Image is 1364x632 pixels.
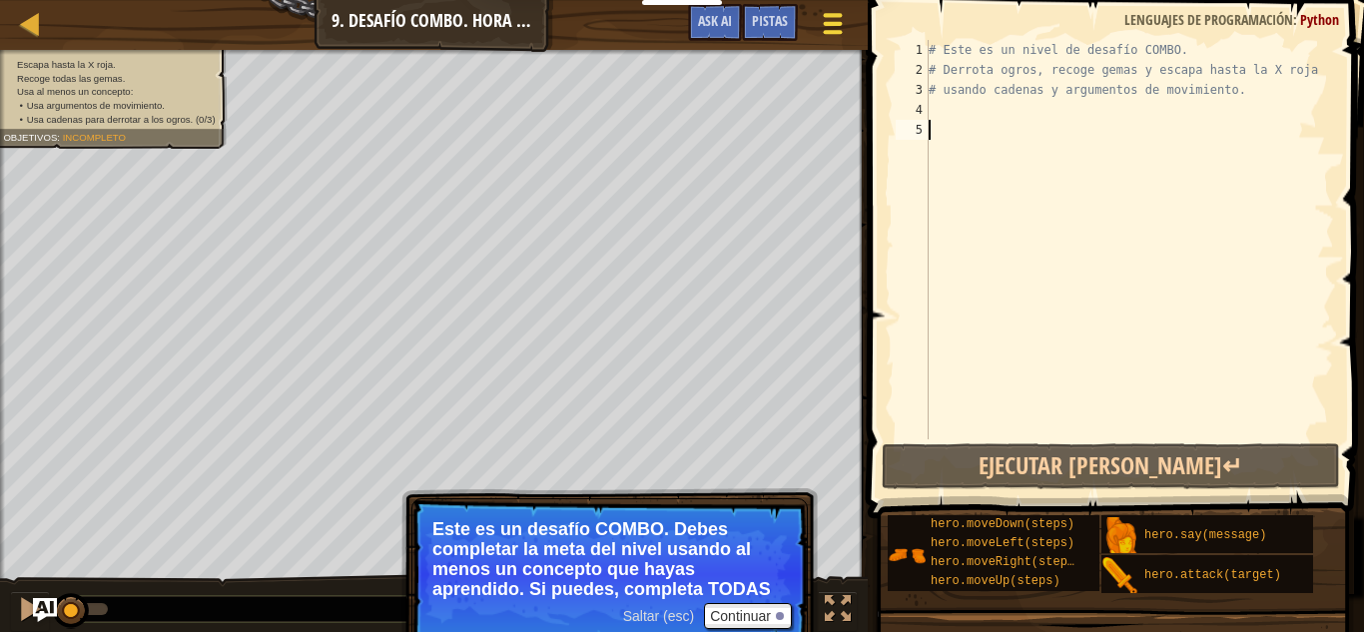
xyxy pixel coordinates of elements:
span: Recoge todas las gemas. [17,73,125,84]
span: : [57,132,62,143]
button: Continuar [704,603,792,629]
li: Escapa hasta la X roja. [3,59,215,73]
span: Lenguajes de programación [1124,10,1293,29]
span: hero.moveLeft(steps) [931,536,1074,550]
p: Este es un desafío COMBO. Debes completar la meta del nivel usando al menos un concepto que hayas... [432,519,787,599]
li: Usa al menos un concepto: [3,86,215,100]
div: 3 [896,80,929,100]
div: 2 [896,60,929,80]
li: Usa argumentos de movimiento. [19,100,215,114]
span: hero.moveDown(steps) [931,517,1074,531]
span: hero.moveUp(steps) [931,574,1060,588]
button: Ctrl + P: Pause [10,591,50,632]
button: Cambia a pantalla completa. [818,591,858,632]
span: hero.attack(target) [1144,568,1281,582]
div: 1 [896,40,929,60]
span: Python [1300,10,1339,29]
li: Recoge todas las gemas. [3,72,215,86]
span: hero.moveRight(steps) [931,555,1081,569]
span: hero.say(message) [1144,528,1266,542]
button: Ask AI [688,4,742,41]
button: Ask AI [33,598,57,622]
button: Mostrar menú de juego [807,3,860,52]
span: : [1293,10,1300,29]
span: Usa cadenas para derrotar a los ogros. (0/3) [27,114,216,125]
img: portrait.png [1101,517,1139,555]
span: Escapa hasta la X roja. [17,59,116,70]
i: • [19,101,22,112]
span: Ask AI [698,11,732,30]
img: portrait.png [888,536,926,574]
span: Usa argumentos de movimiento. [27,101,165,112]
span: Incompleto [63,132,126,143]
span: Saltar (esc) [623,608,695,624]
span: Usa al menos un concepto: [17,87,133,98]
img: portrait.png [1101,557,1139,595]
span: Pistas [752,11,788,30]
span: Objetivos [3,132,57,143]
div: 5 [896,120,929,140]
li: Usa cadenas para derrotar a los ogros. [19,113,215,127]
button: Ejecutar [PERSON_NAME]↵ [882,443,1340,489]
i: • [19,114,22,125]
div: 4 [896,100,929,120]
